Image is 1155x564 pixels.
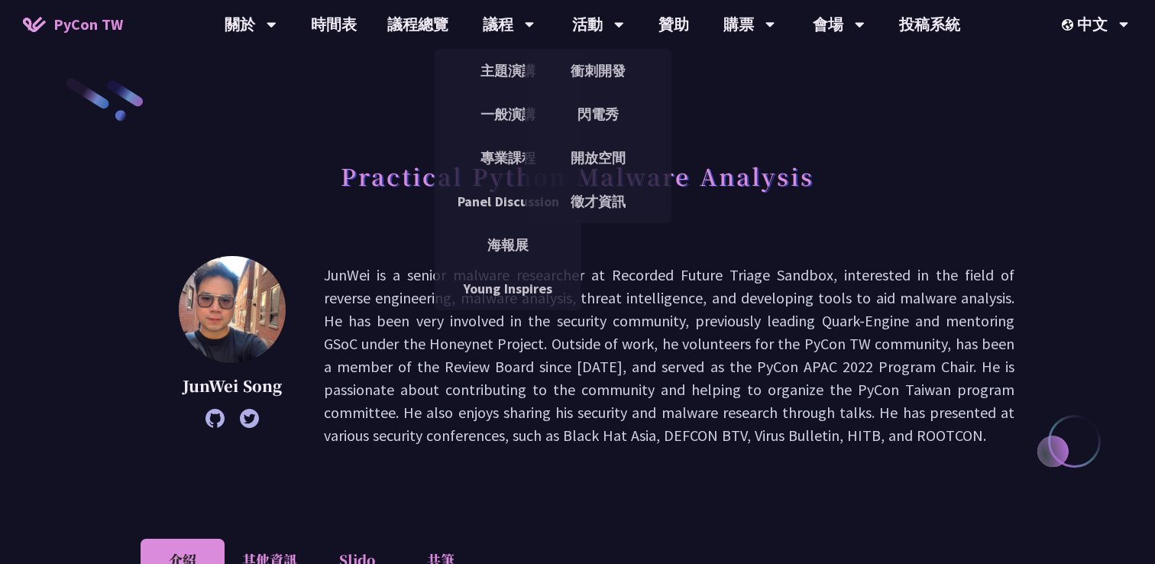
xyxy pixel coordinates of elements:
[435,140,581,176] a: 專業課程
[525,53,671,89] a: 衝刺開發
[53,13,123,36] span: PyCon TW
[435,227,581,263] a: 海報展
[179,256,286,363] img: JunWei Song
[525,183,671,219] a: 徵才資訊
[525,140,671,176] a: 開放空間
[324,264,1014,447] p: JunWei is a senior malware researcher at Recorded Future Triage Sandbox, interested in the field ...
[435,183,581,219] a: Panel Discussion
[435,53,581,89] a: 主題演講
[341,153,814,199] h1: Practical Python Malware Analysis
[8,5,138,44] a: PyCon TW
[179,374,286,397] p: JunWei Song
[23,17,46,32] img: Home icon of PyCon TW 2025
[435,271,581,306] a: Young Inspires
[435,96,581,132] a: 一般演講
[525,96,671,132] a: 閃電秀
[1062,19,1077,31] img: Locale Icon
